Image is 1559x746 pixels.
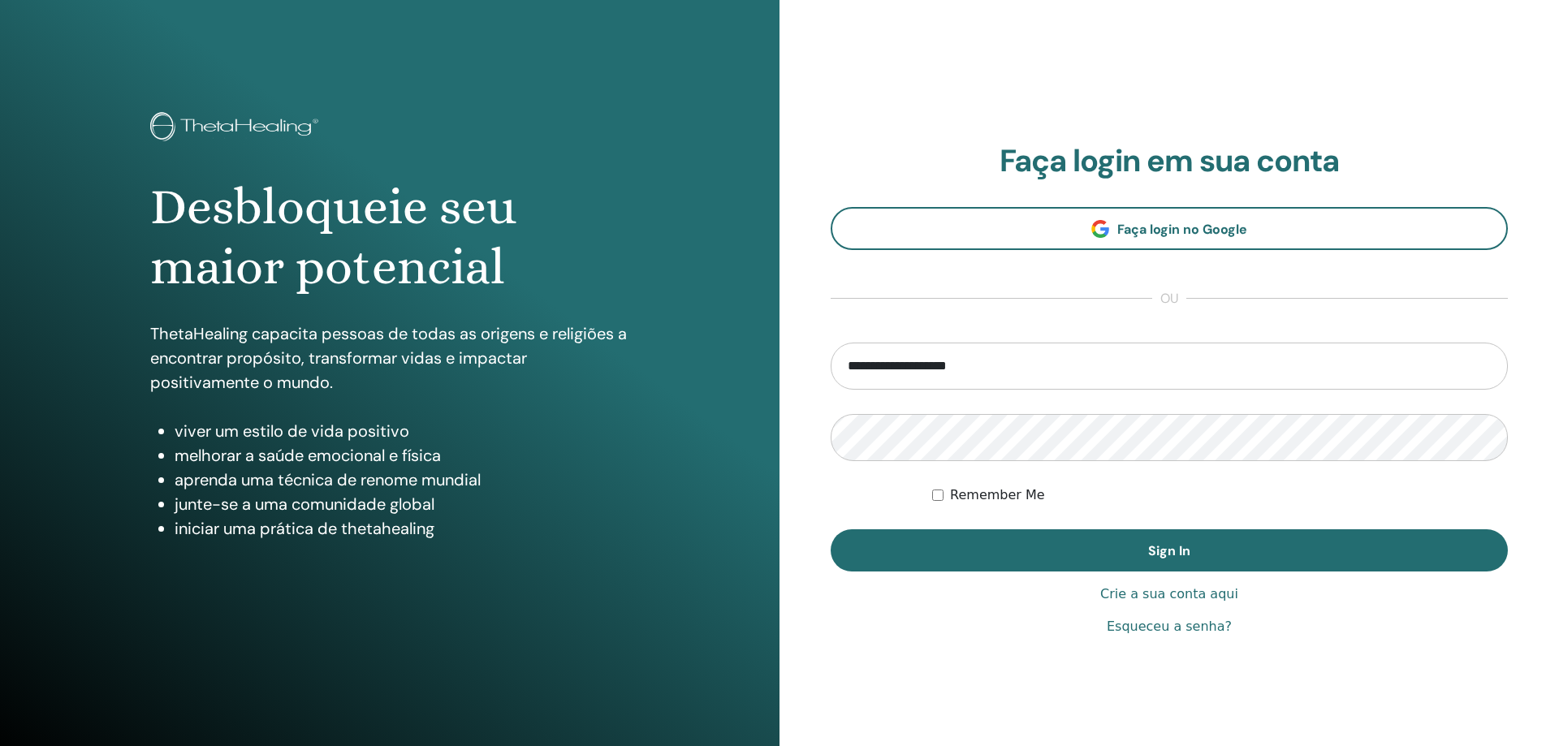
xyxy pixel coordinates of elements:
h1: Desbloqueie seu maior potencial [150,177,629,298]
span: Faça login no Google [1117,221,1247,238]
li: iniciar uma prática de thetahealing [175,516,629,541]
h2: Faça login em sua conta [831,143,1508,180]
div: Keep me authenticated indefinitely or until I manually logout [932,485,1508,505]
a: Faça login no Google [831,207,1508,250]
li: viver um estilo de vida positivo [175,419,629,443]
span: ou [1152,289,1186,308]
a: Esqueceu a senha? [1107,617,1232,636]
span: Sign In [1148,542,1190,559]
li: melhorar a saúde emocional e física [175,443,629,468]
label: Remember Me [950,485,1045,505]
a: Crie a sua conta aqui [1100,584,1238,604]
p: ThetaHealing capacita pessoas de todas as origens e religiões a encontrar propósito, transformar ... [150,321,629,395]
li: junte-se a uma comunidade global [175,492,629,516]
li: aprenda uma técnica de renome mundial [175,468,629,492]
button: Sign In [831,529,1508,571]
